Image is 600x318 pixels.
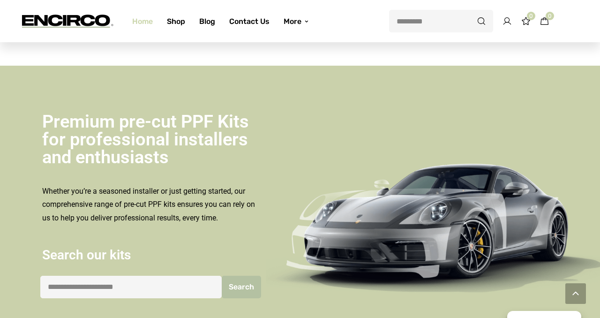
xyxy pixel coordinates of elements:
span: 0 [546,12,554,20]
a: Shop [160,5,192,38]
a: 0 [540,13,549,30]
button: Search [470,10,493,32]
p: Whether you’re a seasoned installer or just getting started, our comprehensive range of pre-cut P... [42,185,256,225]
h1: Premium pre-cut PPF Kits for professional installers and enthusiasts [42,113,256,166]
h2: Search our kits [42,249,256,262]
span: 0 [527,12,535,20]
a: Home [125,5,160,38]
button: Search [222,276,261,298]
a: 0 [521,18,531,27]
a: Blog [192,5,222,38]
a: More [277,5,316,38]
a: Contact Us [222,5,277,38]
img: encirco.com - [19,7,113,35]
